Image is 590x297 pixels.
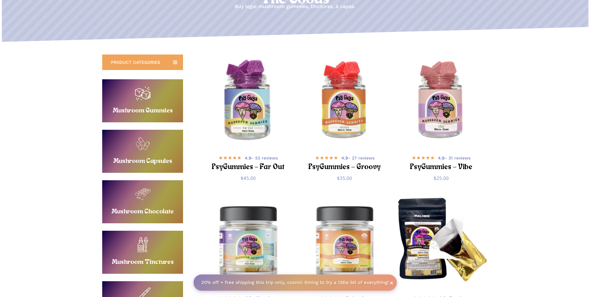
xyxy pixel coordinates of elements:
[396,56,487,146] img: Passionfruit microdose magic mushroom gummies in a PsyGuys branded jar
[434,175,436,181] span: $
[203,56,294,146] a: PsyGummies - Far Out
[396,196,487,286] img: Psy Guys mushroom chocolate bar packaging and unwrapped bar
[201,54,295,148] img: Blackberry hero dose magic mushroom gummies in a PsyGuys branded jar
[434,175,449,181] bdi: 25.00
[396,196,487,286] a: PsyChocolate - Magic Mushroom Chocolate
[396,56,487,146] a: PsyGummies - Vibe
[203,196,294,286] img: Psy Guys Mushroom Capsules, Hero Dose bottle
[307,162,382,173] h2: PsyGummies – Groovy
[438,155,470,161] span: - 31 reviews
[201,280,389,285] strong: 20% off + free shipping this trip only, cosmic timing to try a little bit of everything!
[245,155,278,161] span: - 53 reviews
[241,175,243,181] span: $
[211,162,286,173] h2: PsyGummies – Far Out
[390,279,393,286] span: ×
[245,155,251,160] b: 4.9
[337,175,352,181] bdi: 35.00
[211,154,286,170] a: 4.9- 53 reviews PsyGummies – Far Out
[203,196,294,286] a: PsyCaps - Far Out
[102,55,183,70] a: PRODUCT CATEGORIES
[337,175,340,181] span: $
[299,196,390,286] a: PsyCaps - Groovy
[438,155,445,160] b: 4.9
[307,154,382,170] a: 4.9- 27 reviews PsyGummies – Groovy
[404,162,479,173] h2: PsyGummies – Vibe
[341,155,348,160] b: 4.9
[299,56,390,146] img: Strawberry macrodose magic mushroom gummies in a PsyGuys branded jar
[341,155,374,161] span: - 27 reviews
[404,154,479,170] a: 4.9- 31 reviews PsyGummies – Vibe
[241,175,256,181] bdi: 45.00
[111,59,160,65] span: PRODUCT CATEGORIES
[299,56,390,146] a: PsyGummies - Groovy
